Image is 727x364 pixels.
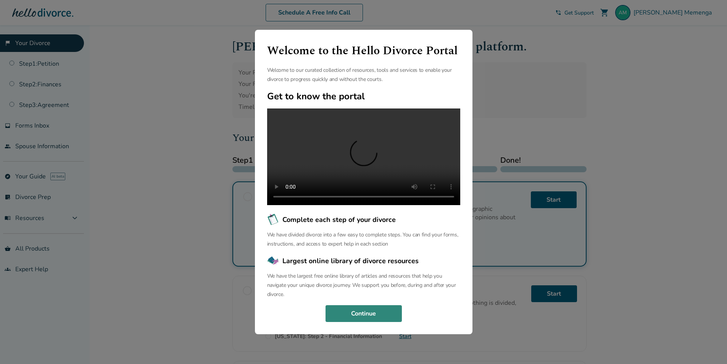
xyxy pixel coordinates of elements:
p: We have divided divorce into a few easy to complete steps. You can find your forms, instructions,... [267,230,460,249]
h1: Welcome to the Hello Divorce Portal [267,42,460,60]
button: Continue [326,305,402,322]
h2: Get to know the portal [267,90,460,102]
span: Largest online library of divorce resources [282,256,419,266]
img: Largest online library of divorce resources [267,255,279,267]
p: Welcome to our curated collection of resources, tools and services to enable your divorce to prog... [267,66,460,84]
span: Complete each step of your divorce [282,215,396,225]
p: We have the largest free online library of articles and resources that help you navigate your uni... [267,272,460,299]
img: Complete each step of your divorce [267,214,279,226]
